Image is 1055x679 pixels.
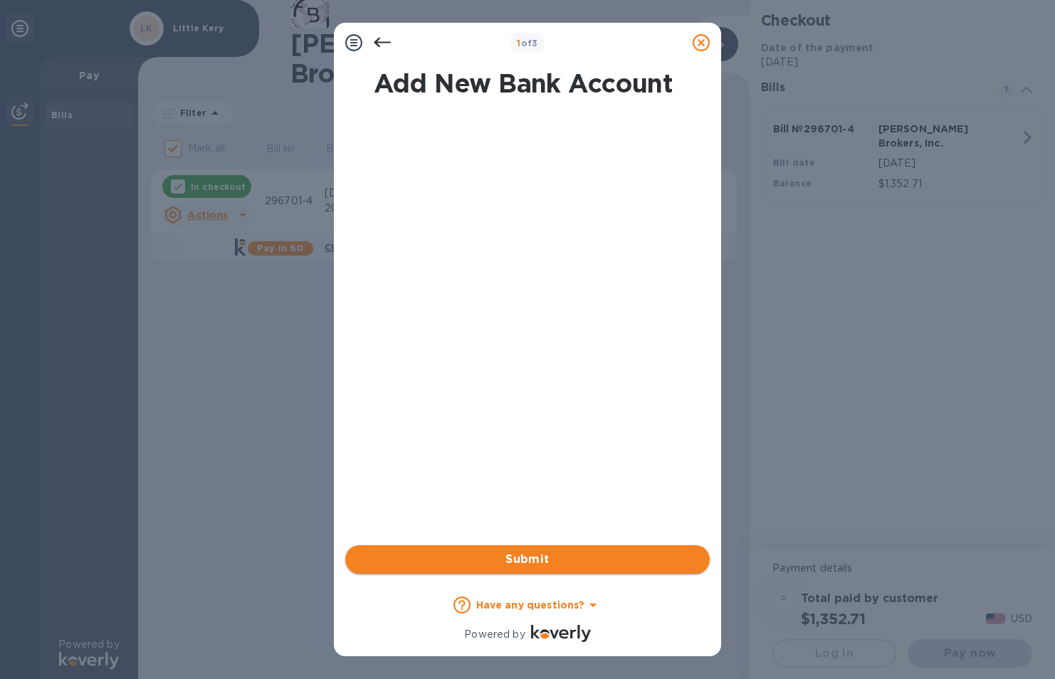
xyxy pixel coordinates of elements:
b: of 3 [517,38,538,48]
button: Submit [345,545,710,574]
span: Submit [357,551,698,568]
h1: Add New Bank Account [347,68,700,98]
span: 1 [517,38,520,48]
p: Powered by [464,627,525,642]
img: Logo [531,625,591,642]
b: Have any questions? [476,599,585,611]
